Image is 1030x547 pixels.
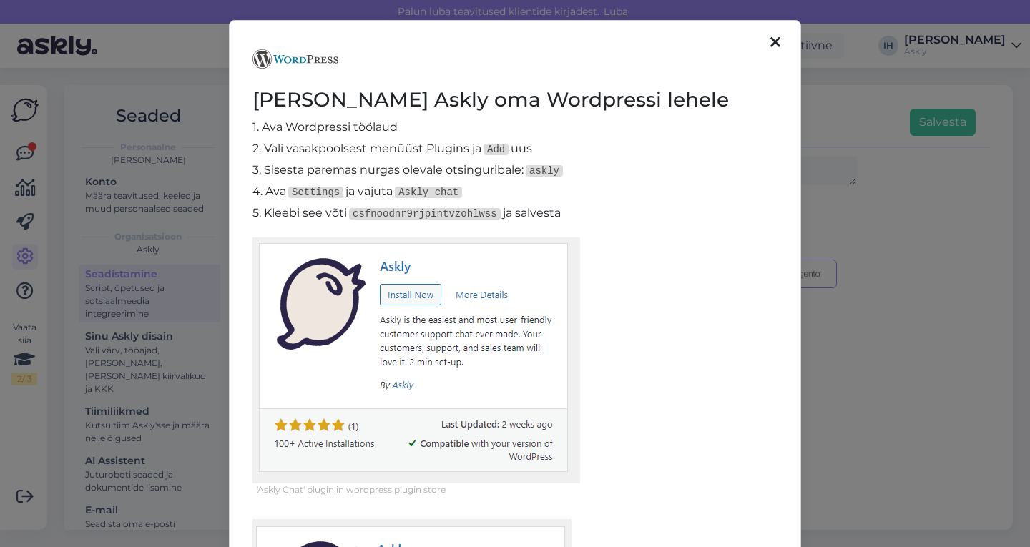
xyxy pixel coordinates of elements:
figcaption: 'Askly Chat' plugin in wordpress plugin store [257,483,778,496]
p: 2. Vali vasakpoolsest menüüst Plugins ja uus [252,140,778,157]
h2: [PERSON_NAME] Askly oma Wordpressi lehele [252,86,778,113]
img: Wordpress step 1 [252,237,580,483]
code: csfnoodnr9rjpintvzohlwss [349,208,501,220]
code: Askly chat [395,187,462,198]
p: 1. Ava Wordpressi töölaud [252,119,778,136]
code: Add [484,144,509,155]
p: 5. Kleebi see võti ja salvesta [252,204,778,222]
code: askly [526,165,563,177]
img: Wordpress [252,49,338,69]
code: Settings [288,187,343,198]
p: 3. Sisesta paremas nurgas olevale otsinguribale: [252,162,778,179]
p: 4. Ava ja vajuta [252,183,778,200]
